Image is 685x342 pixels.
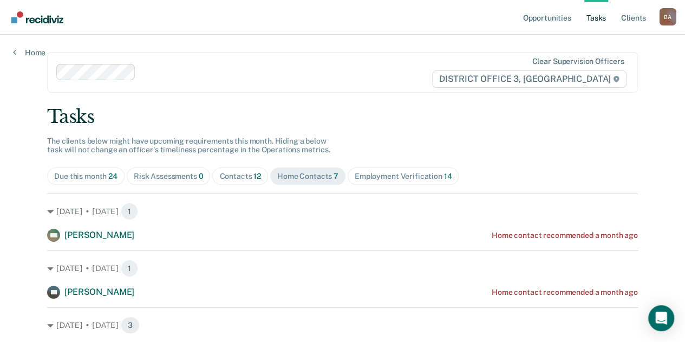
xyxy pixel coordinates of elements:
[121,203,138,220] span: 1
[659,8,676,25] button: Profile dropdown button
[334,172,338,180] span: 7
[432,70,627,88] span: DISTRICT OFFICE 3, [GEOGRAPHIC_DATA]
[47,260,638,277] div: [DATE] • [DATE] 1
[492,231,638,240] div: Home contact recommended a month ago
[64,230,134,240] span: [PERSON_NAME]
[648,305,674,331] div: Open Intercom Messenger
[134,172,204,181] div: Risk Assessments
[47,317,638,334] div: [DATE] • [DATE] 3
[47,137,330,154] span: The clients below might have upcoming requirements this month. Hiding a below task will not chang...
[277,172,338,181] div: Home Contacts
[492,288,638,297] div: Home contact recommended a month ago
[355,172,452,181] div: Employment Verification
[54,172,118,181] div: Due this month
[108,172,118,180] span: 24
[253,172,261,180] span: 12
[121,260,138,277] span: 1
[11,11,63,23] img: Recidiviz
[47,203,638,220] div: [DATE] • [DATE] 1
[199,172,204,180] span: 0
[659,8,676,25] div: B A
[13,48,45,57] a: Home
[47,106,638,128] div: Tasks
[219,172,261,181] div: Contacts
[64,287,134,297] span: [PERSON_NAME]
[121,317,140,334] span: 3
[444,172,452,180] span: 14
[532,57,624,66] div: Clear supervision officers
